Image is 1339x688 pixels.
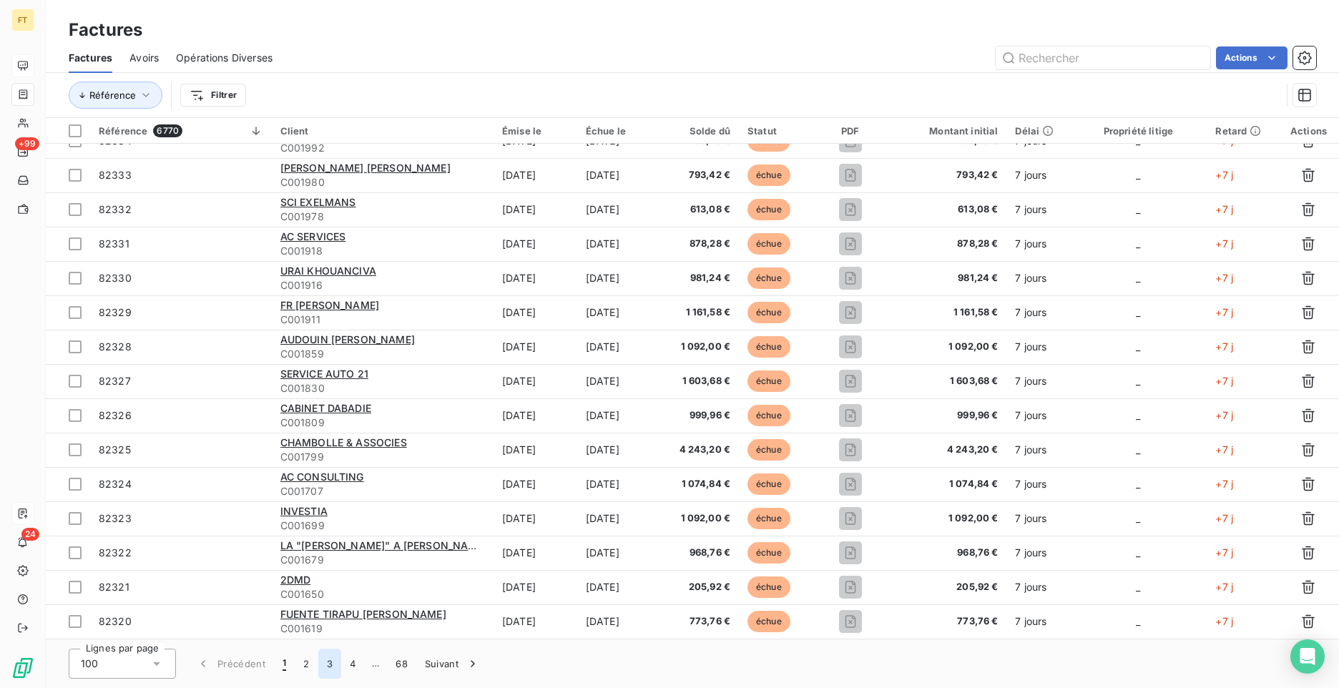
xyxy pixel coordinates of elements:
[187,649,274,679] button: Précédent
[670,305,730,320] span: 1 161,58 €
[99,375,131,387] span: 82327
[280,587,485,601] span: C001650
[494,227,577,261] td: [DATE]
[898,477,998,491] span: 1 074,84 €
[15,137,39,150] span: +99
[280,162,451,174] span: [PERSON_NAME] [PERSON_NAME]
[1290,639,1325,674] div: Open Intercom Messenger
[747,267,790,289] span: échue
[670,477,730,491] span: 1 074,84 €
[280,416,485,430] span: C001809
[670,125,730,137] div: Solde dû
[89,89,136,101] span: Référence
[280,471,364,483] span: AC CONSULTING
[1015,125,1061,137] div: Délai
[898,340,998,354] span: 1 092,00 €
[69,51,112,65] span: Factures
[11,9,34,31] div: FT
[670,237,730,251] span: 878,28 €
[898,443,998,457] span: 4 243,20 €
[898,125,998,137] div: Montant initial
[99,125,147,137] span: Référence
[99,203,132,215] span: 82332
[280,313,485,327] span: C001911
[1216,46,1287,69] button: Actions
[99,409,132,421] span: 82326
[996,46,1210,69] input: Rechercher
[747,439,790,461] span: échue
[280,484,485,498] span: C001707
[1136,581,1140,593] span: _
[1215,375,1233,387] span: +7 j
[494,398,577,433] td: [DATE]
[747,199,790,220] span: échue
[1006,158,1069,192] td: 7 jours
[280,175,485,190] span: C001980
[494,330,577,364] td: [DATE]
[577,330,662,364] td: [DATE]
[180,84,246,107] button: Filtrer
[69,82,162,109] button: Référence
[280,196,356,208] span: SCI EXELMANS
[99,615,132,627] span: 82320
[577,158,662,192] td: [DATE]
[577,536,662,570] td: [DATE]
[176,51,273,65] span: Opérations Diverses
[747,508,790,529] span: échue
[494,501,577,536] td: [DATE]
[577,227,662,261] td: [DATE]
[280,450,485,464] span: C001799
[898,546,998,560] span: 968,76 €
[670,580,730,594] span: 205,92 €
[280,436,407,448] span: CHAMBOLLE & ASSOCIES
[577,364,662,398] td: [DATE]
[820,125,881,137] div: PDF
[1215,443,1233,456] span: +7 j
[280,347,485,361] span: C001859
[280,381,485,395] span: C001830
[295,649,318,679] button: 2
[494,158,577,192] td: [DATE]
[280,368,368,380] span: SERVICE AUTO 21
[747,336,790,358] span: échue
[99,443,131,456] span: 82325
[494,604,577,639] td: [DATE]
[494,192,577,227] td: [DATE]
[99,272,132,284] span: 82330
[747,611,790,632] span: échue
[1006,295,1069,330] td: 7 jours
[670,271,730,285] span: 981,24 €
[1136,340,1140,353] span: _
[1215,615,1233,627] span: +7 j
[577,398,662,433] td: [DATE]
[280,402,371,414] span: CABINET DABADIE
[280,265,376,277] span: URAI KHOUANCIVA
[1215,125,1270,137] div: Retard
[1136,375,1140,387] span: _
[280,608,446,620] span: FUENTE TIRAPU [PERSON_NAME]
[1006,398,1069,433] td: 7 jours
[898,237,998,251] span: 878,28 €
[283,657,286,671] span: 1
[318,649,341,679] button: 3
[1287,125,1330,137] div: Actions
[1215,237,1233,250] span: +7 j
[99,306,132,318] span: 82329
[1136,169,1140,181] span: _
[280,125,485,137] div: Client
[1215,546,1233,559] span: +7 j
[747,576,790,598] span: échue
[898,614,998,629] span: 773,76 €
[1136,512,1140,524] span: _
[1006,570,1069,604] td: 7 jours
[1006,364,1069,398] td: 7 jours
[494,570,577,604] td: [DATE]
[577,501,662,536] td: [DATE]
[1136,306,1140,318] span: _
[670,374,730,388] span: 1 603,68 €
[21,528,39,541] span: 24
[1136,409,1140,421] span: _
[670,168,730,182] span: 793,42 €
[99,581,129,593] span: 82321
[69,17,142,43] h3: Factures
